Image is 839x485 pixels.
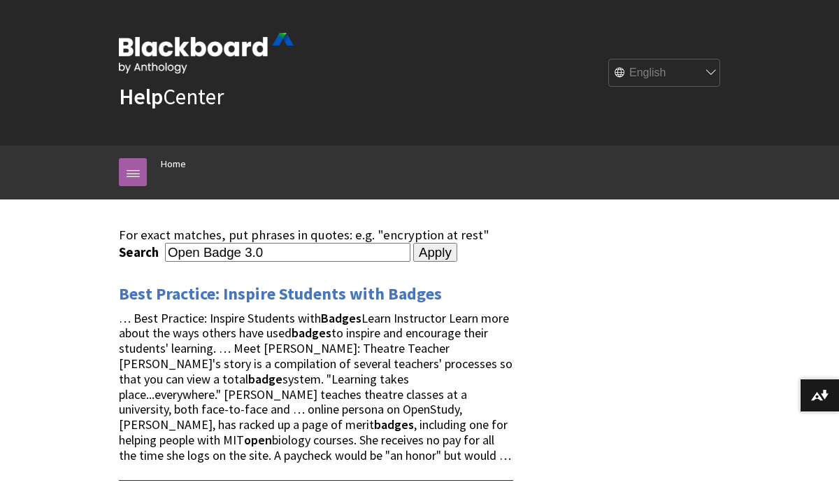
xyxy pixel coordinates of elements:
[119,310,512,463] span: … Best Practice: Inspire Students with Learn Instructor Learn more about the ways others have use...
[244,432,272,448] strong: open
[119,244,162,260] label: Search
[609,59,721,87] select: Site Language Selector
[161,155,186,173] a: Home
[119,227,513,243] div: For exact matches, put phrases in quotes: e.g. "encryption at rest"
[413,243,457,262] input: Apply
[119,83,163,111] strong: Help
[119,83,224,111] a: HelpCenter
[248,371,282,387] strong: badge
[321,310,361,326] strong: Badges
[119,33,294,73] img: Blackboard by Anthology
[292,325,331,341] strong: badges
[374,416,414,433] strong: badges
[119,283,442,305] a: Best Practice: Inspire Students with Badges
